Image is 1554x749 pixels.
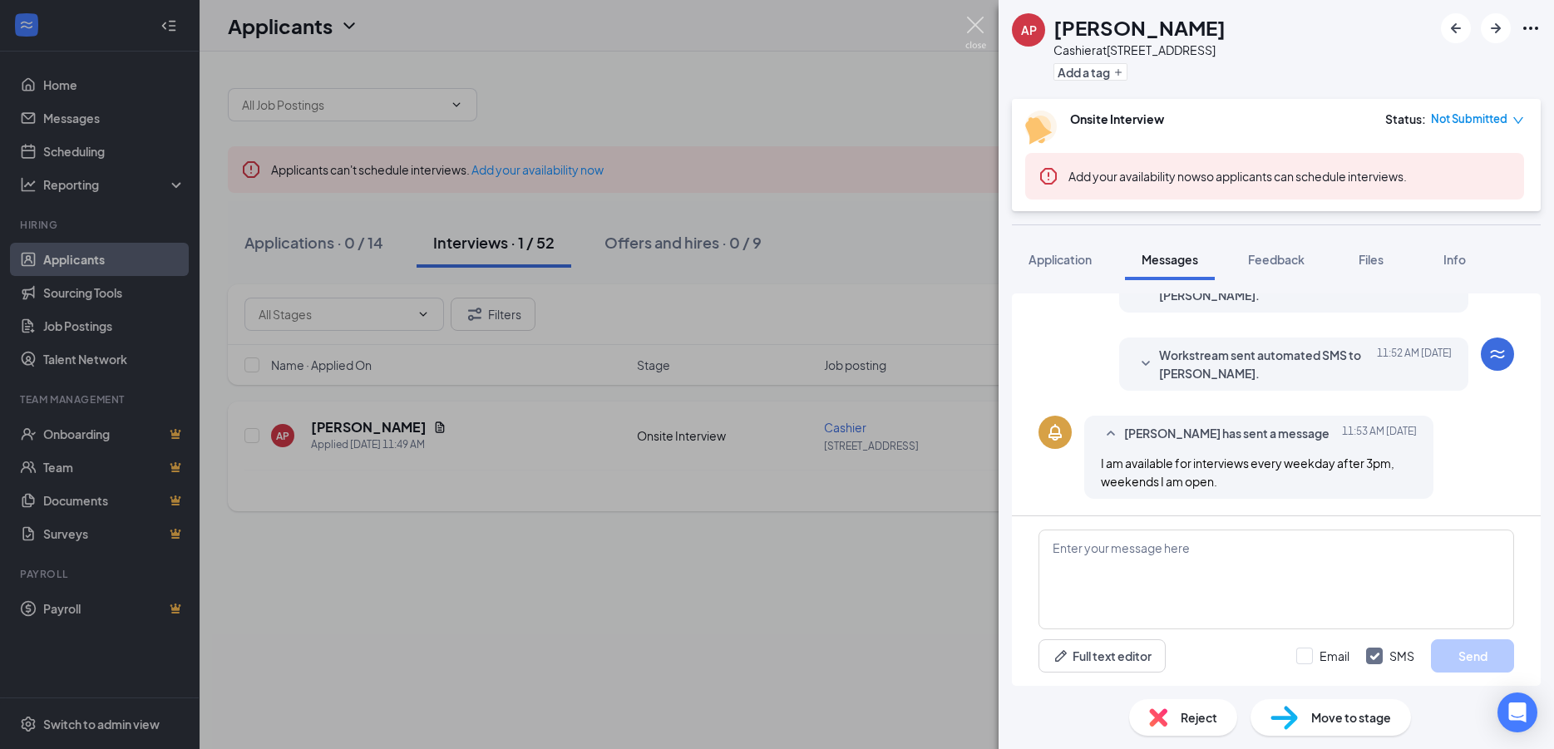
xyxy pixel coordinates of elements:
[1385,111,1426,127] div: Status :
[1029,252,1092,267] span: Application
[1101,424,1121,444] svg: SmallChevronUp
[1481,13,1511,43] button: ArrowRight
[1038,639,1166,673] button: Full text editorPen
[1053,63,1127,81] button: PlusAdd a tag
[1113,67,1123,77] svg: Plus
[1124,424,1330,444] span: [PERSON_NAME] has sent a message
[1431,639,1514,673] button: Send
[1446,18,1466,38] svg: ArrowLeftNew
[1045,422,1065,442] svg: Bell
[1053,13,1226,42] h1: [PERSON_NAME]
[1053,648,1069,664] svg: Pen
[1486,18,1506,38] svg: ArrowRight
[1521,18,1541,38] svg: Ellipses
[1497,692,1537,732] div: Open Intercom Messenger
[1377,346,1452,382] span: [DATE] 11:52 AM
[1443,252,1466,267] span: Info
[1021,22,1037,38] div: AP
[1068,168,1201,185] button: Add your availability now
[1431,111,1507,127] span: Not Submitted
[1441,13,1471,43] button: ArrowLeftNew
[1487,344,1507,364] svg: WorkstreamLogo
[1311,708,1391,727] span: Move to stage
[1142,252,1198,267] span: Messages
[1070,111,1164,126] b: Onsite Interview
[1053,42,1226,58] div: Cashier at [STREET_ADDRESS]
[1359,252,1384,267] span: Files
[1159,346,1377,382] span: Workstream sent automated SMS to [PERSON_NAME].
[1068,169,1407,184] span: so applicants can schedule interviews.
[1512,115,1524,126] span: down
[1136,354,1156,374] svg: SmallChevronDown
[1038,166,1058,186] svg: Error
[1101,456,1394,489] span: I am available for interviews every weekday after 3pm, weekends I am open.
[1181,708,1217,727] span: Reject
[1342,424,1417,444] span: [DATE] 11:53 AM
[1248,252,1305,267] span: Feedback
